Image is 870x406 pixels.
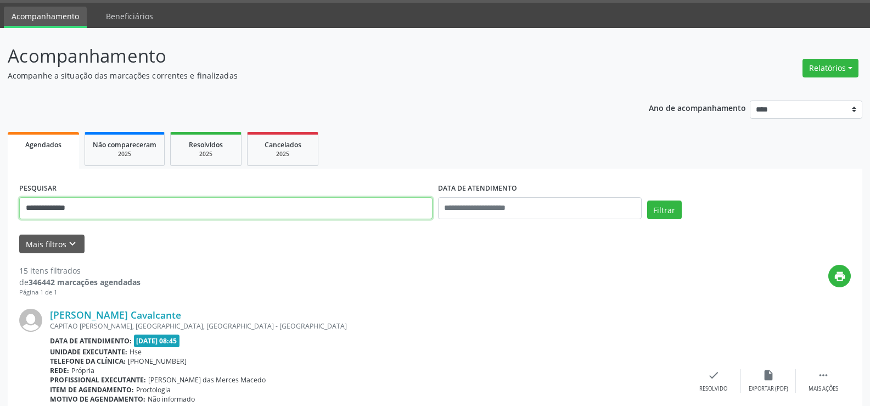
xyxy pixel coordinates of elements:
span: Proctologia [136,385,171,394]
label: DATA DE ATENDIMENTO [438,180,517,197]
strong: 346442 marcações agendadas [29,277,141,287]
i:  [817,369,829,381]
p: Ano de acompanhamento [649,101,746,114]
i: print [834,270,846,282]
span: Própria [71,366,94,375]
div: 2025 [93,150,156,158]
div: 15 itens filtrados [19,265,141,276]
span: [DATE] 08:45 [134,335,180,347]
div: de [19,276,141,288]
div: 2025 [178,150,233,158]
i: keyboard_arrow_down [66,238,78,250]
button: Filtrar [647,201,682,219]
img: img [19,309,42,332]
b: Item de agendamento: [50,385,134,394]
span: Hse [130,347,142,357]
span: Cancelados [265,140,301,149]
span: Agendados [25,140,61,149]
b: Data de atendimento: [50,336,132,346]
span: [PERSON_NAME] das Merces Macedo [148,375,266,385]
b: Telefone da clínica: [50,357,126,366]
b: Unidade executante: [50,347,127,357]
i: check [708,369,720,381]
div: Mais ações [809,385,838,393]
div: Página 1 de 1 [19,288,141,297]
a: [PERSON_NAME] Cavalcante [50,309,181,321]
a: Beneficiários [98,7,161,26]
b: Rede: [50,366,69,375]
button: print [828,265,851,287]
span: Não informado [148,394,195,404]
div: Resolvido [699,385,727,393]
label: PESQUISAR [19,180,57,197]
p: Acompanhamento [8,42,606,70]
i: insert_drive_file [762,369,774,381]
button: Relatórios [802,59,858,77]
p: Acompanhe a situação das marcações correntes e finalizadas [8,70,606,81]
a: Acompanhamento [4,7,87,28]
b: Motivo de agendamento: [50,394,145,404]
span: Não compareceram [93,140,156,149]
span: [PHONE_NUMBER] [128,357,187,366]
div: Exportar (PDF) [749,385,788,393]
button: Mais filtroskeyboard_arrow_down [19,235,85,254]
span: Resolvidos [189,140,223,149]
b: Profissional executante: [50,375,146,385]
div: CAPITAO [PERSON_NAME], [GEOGRAPHIC_DATA], [GEOGRAPHIC_DATA] - [GEOGRAPHIC_DATA] [50,321,686,331]
div: 2025 [255,150,310,158]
